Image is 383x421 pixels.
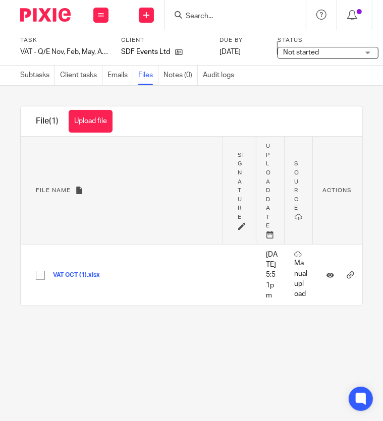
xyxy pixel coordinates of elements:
label: Client [121,36,209,44]
span: File name [36,188,71,193]
img: Pixie [20,8,71,22]
span: Source [295,161,300,211]
span: [DATE] [220,48,241,55]
p: SDF Events Ltd [121,47,170,57]
span: Signature [238,152,245,220]
h1: File [36,116,59,127]
span: (1) [49,117,59,125]
a: Files [138,66,158,85]
span: Not started [283,49,319,56]
label: Status [278,36,378,44]
a: Notes (0) [163,66,198,85]
span: Upload date [266,143,271,228]
input: Select [31,266,50,285]
label: Due by [220,36,265,44]
button: VAT OCT (1).xlsx [53,272,107,279]
span: Actions [323,188,352,193]
p: [DATE] 5:51pm [266,250,279,301]
a: Client tasks [60,66,102,85]
a: Audit logs [203,66,239,85]
p: Manual upload [294,251,307,299]
label: Task [20,36,108,44]
a: Subtasks [20,66,55,85]
a: Emails [107,66,133,85]
input: Search [185,12,276,21]
button: Upload file [69,110,113,133]
div: VAT - Q/E Nov, Feb, May, Aug [20,47,108,57]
